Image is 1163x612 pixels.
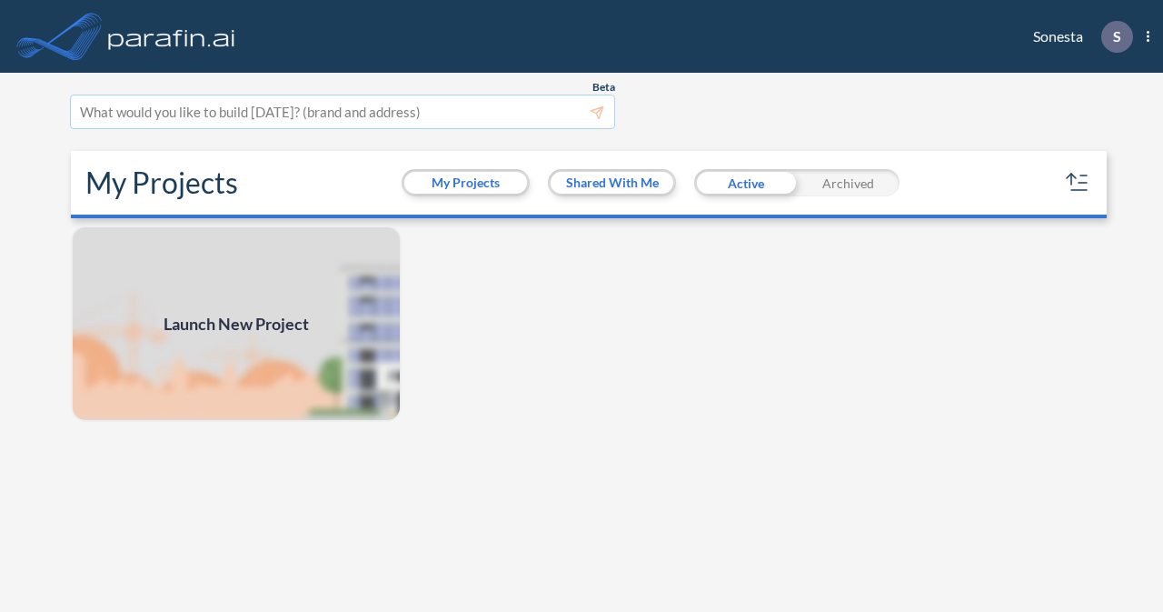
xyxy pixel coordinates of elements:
[1113,28,1121,45] p: S
[164,312,309,336] span: Launch New Project
[71,226,402,422] a: Launch New Project
[85,166,238,200] h2: My Projects
[1006,21,1149,53] div: Sonesta
[694,169,797,196] div: Active
[404,172,527,194] button: My Projects
[104,18,239,55] img: logo
[1063,168,1092,197] button: sort
[551,172,673,194] button: Shared With Me
[797,169,900,196] div: Archived
[71,226,402,422] img: add
[592,80,615,95] span: Beta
